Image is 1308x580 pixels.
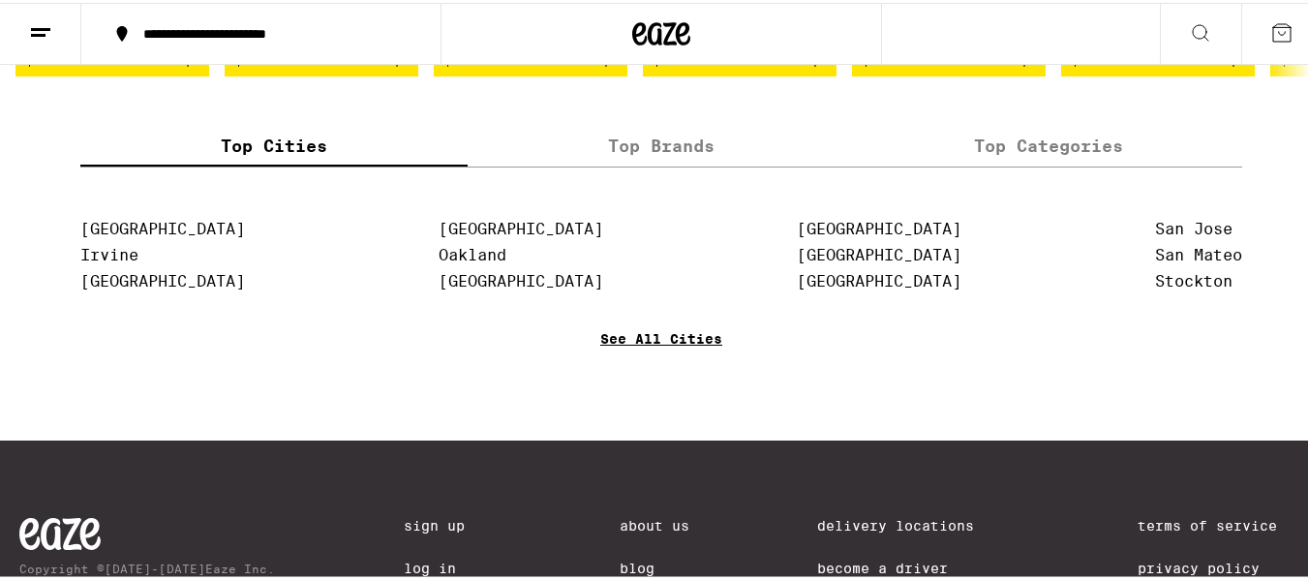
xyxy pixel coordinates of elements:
a: See All Cities [600,328,722,400]
a: Oakland [439,243,506,261]
span: Hi. Need any help? [12,14,139,29]
a: [GEOGRAPHIC_DATA] [797,269,961,288]
a: About Us [620,515,689,531]
a: Become a Driver [817,558,1009,573]
label: Top Categories [855,122,1242,164]
a: San Jose [1155,217,1232,235]
a: Sign Up [404,515,491,531]
label: Top Cities [80,122,468,164]
a: [GEOGRAPHIC_DATA] [80,217,245,235]
div: tabs [80,122,1242,165]
a: Privacy Policy [1138,558,1303,573]
a: [GEOGRAPHIC_DATA] [797,217,961,235]
a: Delivery Locations [817,515,1009,531]
label: Top Brands [468,122,855,164]
a: Stockton [1155,269,1232,288]
a: San Mateo [1155,243,1242,261]
a: Terms of Service [1138,515,1303,531]
a: Blog [620,558,689,573]
a: [GEOGRAPHIC_DATA] [439,269,603,288]
a: [GEOGRAPHIC_DATA] [80,269,245,288]
a: Irvine [80,243,138,261]
a: Log In [404,558,491,573]
a: [GEOGRAPHIC_DATA] [439,217,603,235]
a: [GEOGRAPHIC_DATA] [797,243,961,261]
